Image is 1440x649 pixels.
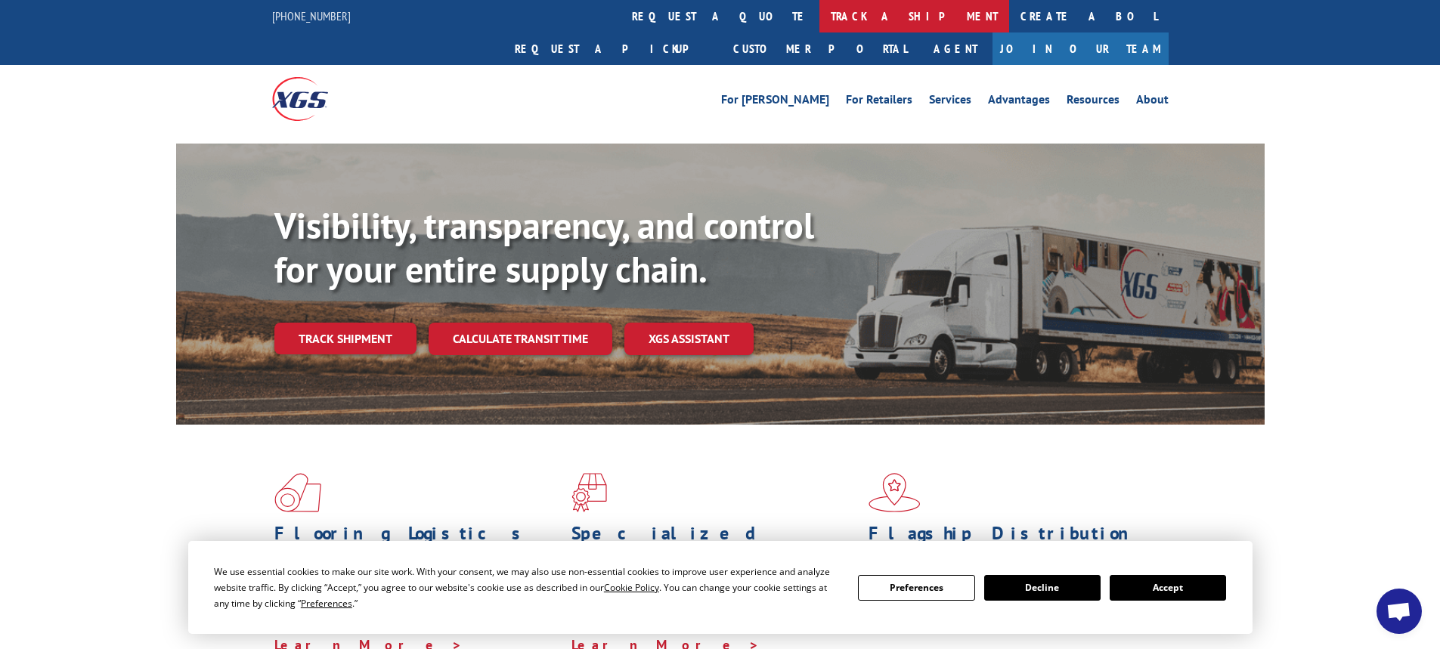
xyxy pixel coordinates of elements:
[604,581,659,594] span: Cookie Policy
[301,597,352,610] span: Preferences
[188,541,1253,634] div: Cookie Consent Prompt
[721,94,829,110] a: For [PERSON_NAME]
[722,32,918,65] a: Customer Portal
[624,323,754,355] a: XGS ASSISTANT
[571,473,607,512] img: xgs-icon-focused-on-flooring-red
[274,202,814,292] b: Visibility, transparency, and control for your entire supply chain.
[869,524,1154,568] h1: Flagship Distribution Model
[1067,94,1119,110] a: Resources
[274,524,560,568] h1: Flooring Logistics Solutions
[929,94,971,110] a: Services
[272,8,351,23] a: [PHONE_NUMBER]
[846,94,912,110] a: For Retailers
[984,575,1101,601] button: Decline
[988,94,1050,110] a: Advantages
[429,323,612,355] a: Calculate transit time
[214,564,840,611] div: We use essential cookies to make our site work. With your consent, we may also use non-essential ...
[918,32,993,65] a: Agent
[503,32,722,65] a: Request a pickup
[1110,575,1226,601] button: Accept
[869,473,921,512] img: xgs-icon-flagship-distribution-model-red
[869,618,1057,635] a: Learn More >
[1136,94,1169,110] a: About
[571,524,857,568] h1: Specialized Freight Experts
[993,32,1169,65] a: Join Our Team
[274,323,417,354] a: Track shipment
[274,473,321,512] img: xgs-icon-total-supply-chain-intelligence-red
[858,575,974,601] button: Preferences
[1377,589,1422,634] a: Open chat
